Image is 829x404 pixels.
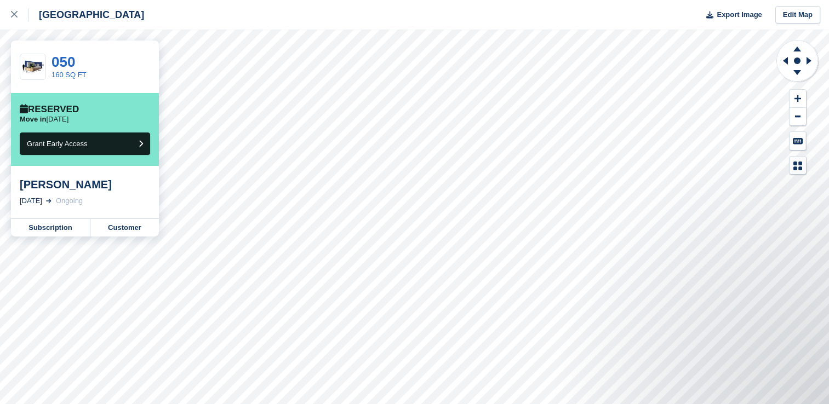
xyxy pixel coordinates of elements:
[20,115,46,123] span: Move in
[56,195,83,206] div: Ongoing
[27,140,88,148] span: Grant Early Access
[20,132,150,155] button: Grant Early Access
[700,6,762,24] button: Export Image
[20,57,45,77] img: 20-ft-container.jpg
[790,108,806,126] button: Zoom Out
[790,90,806,108] button: Zoom In
[717,9,762,20] span: Export Image
[20,195,42,206] div: [DATE]
[790,157,806,175] button: Map Legend
[20,104,79,115] div: Reserved
[29,8,144,21] div: [GEOGRAPHIC_DATA]
[20,115,68,124] p: [DATE]
[790,132,806,150] button: Keyboard Shortcuts
[52,54,75,70] a: 050
[20,178,150,191] div: [PERSON_NAME]
[775,6,820,24] a: Edit Map
[90,219,159,236] a: Customer
[46,199,52,203] img: arrow-right-light-icn-cde0832a797a2874e46488d9cf13f60e5c3a73dbe684e267c42b8395dfbc2abf.svg
[52,71,87,79] a: 160 SQ FT
[11,219,90,236] a: Subscription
